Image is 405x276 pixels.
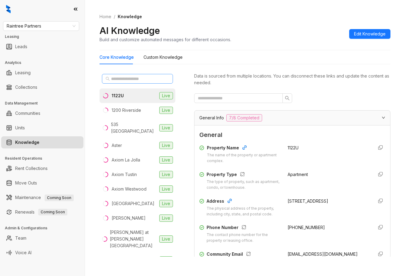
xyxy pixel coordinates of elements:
div: [PERSON_NAME] at [PERSON_NAME][GEOGRAPHIC_DATA] [110,229,157,249]
span: Live [159,124,173,131]
div: Data is sourced from multiple locations. You can disconnect these links and update the content as... [194,73,390,86]
div: The type of property, such as apartment, condo, or townhouse. [207,179,280,191]
span: Raintree Partners [7,22,76,31]
h3: Leasing [5,34,85,39]
div: Phone Number [207,224,280,232]
div: Aster [112,142,122,149]
h2: AI Knowledge [100,25,160,36]
h3: Resident Operations [5,156,85,161]
div: [STREET_ADDRESS] [288,198,369,205]
img: logo [6,5,11,13]
span: Live [159,92,173,99]
span: Live [159,256,173,264]
span: General [199,130,385,140]
li: Units [1,122,83,134]
span: 7/8 Completed [226,114,262,121]
li: Renewals [1,206,83,218]
div: Core Knowledge [100,54,134,61]
li: Communities [1,107,83,119]
div: Community Email [207,251,280,259]
a: Rent Collections [15,162,48,175]
span: Live [159,107,173,114]
li: Rent Collections [1,162,83,175]
h3: Admin & Configurations [5,225,85,231]
span: Live [159,235,173,243]
span: search [106,77,110,81]
div: Axiom La Jolla [112,157,140,163]
a: Home [98,13,113,20]
span: Live [159,142,173,149]
h3: Data Management [5,101,85,106]
li: Collections [1,81,83,93]
div: Build and customize automated messages for different occasions. [100,36,231,43]
div: Property Name [207,145,280,152]
li: Voice AI [1,247,83,259]
span: Knowledge [118,14,142,19]
li: Leads [1,41,83,53]
li: Maintenance [1,191,83,204]
div: Axiom Tustin [112,171,137,178]
span: Live [159,156,173,164]
span: search [285,96,290,101]
span: Edit Knowledge [354,31,386,37]
span: Apartment [288,172,308,177]
div: The contact phone number for the property or leasing office. [207,232,280,244]
span: 1122U [288,145,299,150]
div: [GEOGRAPHIC_DATA] [112,200,154,207]
div: Address [207,198,280,206]
span: Coming Soon [45,195,74,201]
button: Edit Knowledge [349,29,390,39]
a: Move Outs [15,177,37,189]
a: Leads [15,41,27,53]
div: General Info7/8 Completed [194,111,390,125]
div: Custom Knowledge [143,54,183,61]
a: Collections [15,81,37,93]
span: expanded [382,116,385,119]
h3: Analytics [5,60,85,65]
span: Live [159,171,173,178]
span: Live [159,214,173,222]
span: [PHONE_NUMBER] [288,225,325,230]
li: Team [1,232,83,244]
div: 1200 Riverside [112,107,141,114]
a: Voice AI [15,247,32,259]
div: 535 [GEOGRAPHIC_DATA] [111,121,157,135]
li: Leasing [1,67,83,79]
div: Axiom Westwood [112,186,147,192]
div: The physical address of the property, including city, state, and postal code. [207,206,280,217]
span: Coming Soon [38,209,67,215]
a: Team [15,232,26,244]
a: Leasing [15,67,31,79]
div: The name of the property or apartment complex. [207,152,280,164]
div: 1122U [112,92,124,99]
a: Communities [15,107,40,119]
span: Live [159,185,173,193]
div: Property Type [207,171,280,179]
li: Knowledge [1,136,83,148]
li: Move Outs [1,177,83,189]
span: General Info [199,115,224,121]
div: [PERSON_NAME] [112,215,146,221]
span: Live [159,200,173,207]
a: Knowledge [15,136,39,148]
li: / [114,13,115,20]
a: Units [15,122,25,134]
a: RenewalsComing Soon [15,206,67,218]
span: [EMAIL_ADDRESS][DOMAIN_NAME] [288,251,358,257]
